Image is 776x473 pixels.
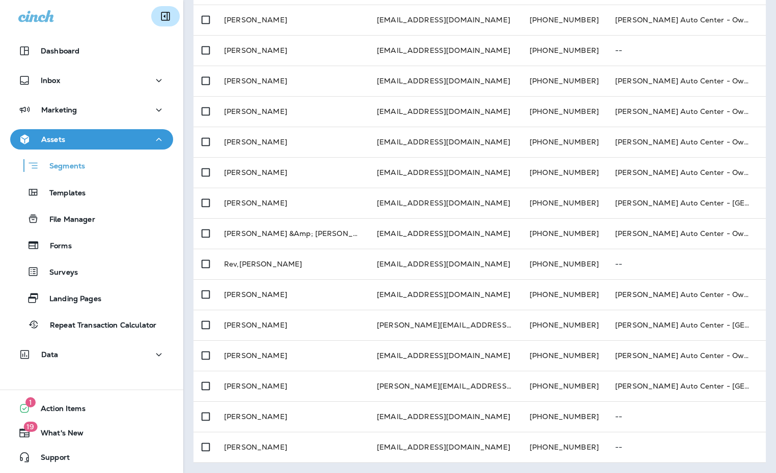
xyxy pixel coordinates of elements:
td: [PERSON_NAME] Auto Center - Owasso [607,5,760,35]
button: Surveys [10,261,173,282]
p: Templates [39,189,86,198]
td: [PHONE_NUMBER] [521,188,607,218]
td: [PHONE_NUMBER] [521,96,607,127]
td: [PHONE_NUMBER] [521,66,607,96]
span: Action Items [31,404,86,417]
td: [EMAIL_ADDRESS][DOMAIN_NAME] [369,249,521,279]
td: [PERSON_NAME] Auto Center - Owasso [607,218,760,249]
td: [PHONE_NUMBER] [521,157,607,188]
td: Rev,[PERSON_NAME] [216,249,369,279]
p: File Manager [39,215,95,225]
td: [PHONE_NUMBER] [521,279,607,310]
td: [PHONE_NUMBER] [521,5,607,35]
span: 1 [25,397,36,407]
td: [PERSON_NAME] [216,340,369,371]
button: Collapse Sidebar [151,6,180,26]
p: -- [615,46,752,54]
td: [PERSON_NAME] [216,279,369,310]
span: What's New [31,429,84,441]
td: [PERSON_NAME][EMAIL_ADDRESS][DOMAIN_NAME] [369,371,521,401]
td: [PHONE_NUMBER] [521,218,607,249]
button: Inbox [10,70,173,91]
span: 19 [23,422,37,432]
td: [PHONE_NUMBER] [521,371,607,401]
button: Assets [10,129,173,150]
p: -- [615,443,752,451]
td: [PERSON_NAME] Auto Center - [GEOGRAPHIC_DATA] [607,371,760,401]
button: Forms [10,234,173,256]
p: Inbox [41,76,60,84]
td: [PERSON_NAME] Auto Center - Owasso [607,66,760,96]
td: [EMAIL_ADDRESS][DOMAIN_NAME] [369,218,521,249]
button: Repeat Transaction Calculator [10,314,173,335]
td: [PHONE_NUMBER] [521,35,607,66]
button: Data [10,344,173,365]
td: [EMAIL_ADDRESS][DOMAIN_NAME] [369,188,521,218]
td: [PERSON_NAME] [216,66,369,96]
td: [PERSON_NAME] [216,432,369,462]
td: [PHONE_NUMBER] [521,310,607,340]
p: Marketing [41,106,77,114]
td: [PERSON_NAME] &Amp; [PERSON_NAME] [216,218,369,249]
td: [PERSON_NAME] Auto Center - [GEOGRAPHIC_DATA] [607,310,760,340]
p: Repeat Transaction Calculator [40,321,156,331]
td: [EMAIL_ADDRESS][DOMAIN_NAME] [369,340,521,371]
p: Landing Pages [39,294,101,304]
td: [PHONE_NUMBER] [521,340,607,371]
button: Segments [10,155,173,176]
p: Assets [41,135,65,143]
td: [PERSON_NAME] Auto Center - Owasso [607,96,760,127]
td: [PERSON_NAME] Auto Center - Owasso [607,157,760,188]
td: [EMAIL_ADDRESS][DOMAIN_NAME] [369,5,521,35]
td: [EMAIL_ADDRESS][DOMAIN_NAME] [369,66,521,96]
td: [EMAIL_ADDRESS][DOMAIN_NAME] [369,279,521,310]
button: Marketing [10,100,173,120]
td: [PERSON_NAME] [216,5,369,35]
td: [PERSON_NAME] [216,371,369,401]
td: [PERSON_NAME] Auto Center - [GEOGRAPHIC_DATA] [607,188,760,218]
td: [EMAIL_ADDRESS][DOMAIN_NAME] [369,35,521,66]
td: [PERSON_NAME] [216,157,369,188]
td: [PERSON_NAME] [216,96,369,127]
td: [PERSON_NAME] Auto Center - Owasso [607,340,760,371]
button: Landing Pages [10,287,173,309]
p: -- [615,412,752,421]
td: [PERSON_NAME] [216,401,369,432]
td: [PERSON_NAME][EMAIL_ADDRESS][DOMAIN_NAME] [369,310,521,340]
td: [PERSON_NAME] [216,35,369,66]
p: Surveys [39,268,78,278]
td: [PERSON_NAME] Auto Center - Owasso [607,279,760,310]
td: [PHONE_NUMBER] [521,432,607,462]
td: [PERSON_NAME] [216,188,369,218]
button: File Manager [10,208,173,229]
td: [PERSON_NAME] Auto Center - Owasso [607,127,760,157]
p: Segments [39,162,85,172]
td: [EMAIL_ADDRESS][DOMAIN_NAME] [369,96,521,127]
td: [EMAIL_ADDRESS][DOMAIN_NAME] [369,127,521,157]
p: Forms [40,242,72,251]
p: Data [41,350,59,359]
td: [PHONE_NUMBER] [521,127,607,157]
td: [EMAIL_ADDRESS][DOMAIN_NAME] [369,401,521,432]
button: Support [10,447,173,467]
button: Templates [10,182,173,203]
td: [EMAIL_ADDRESS][DOMAIN_NAME] [369,432,521,462]
td: [EMAIL_ADDRESS][DOMAIN_NAME] [369,157,521,188]
button: 19What's New [10,423,173,443]
td: [PHONE_NUMBER] [521,401,607,432]
td: [PHONE_NUMBER] [521,249,607,279]
span: Support [31,453,70,465]
td: [PERSON_NAME] [216,310,369,340]
td: [PERSON_NAME] [216,127,369,157]
button: 1Action Items [10,398,173,419]
button: Dashboard [10,41,173,61]
p: -- [615,260,752,268]
p: Dashboard [41,47,79,55]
